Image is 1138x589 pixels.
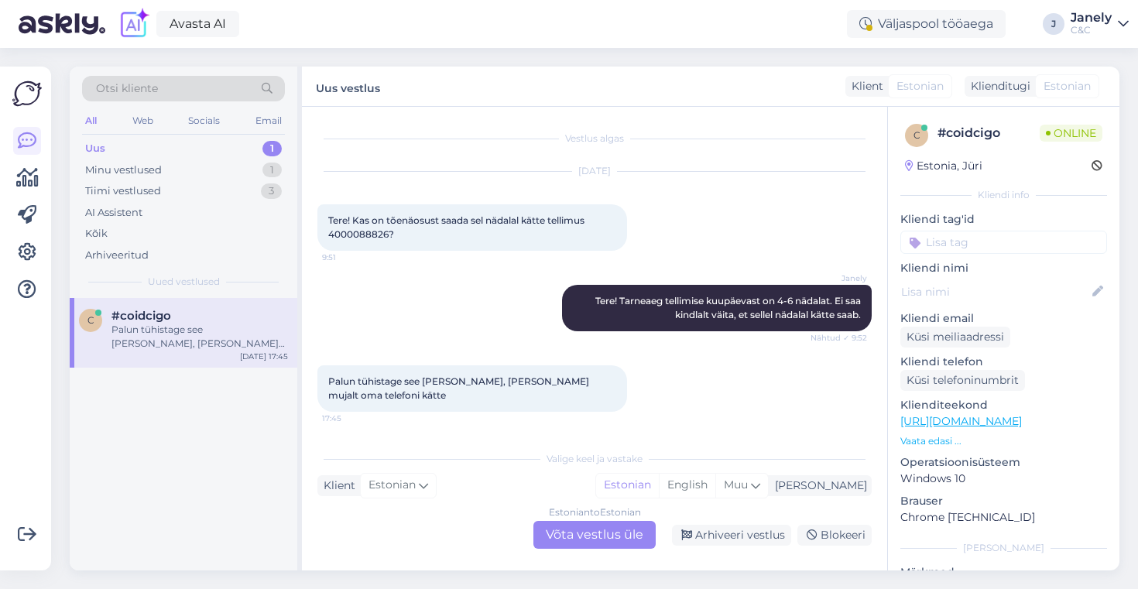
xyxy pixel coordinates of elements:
[316,76,380,97] label: Uus vestlus
[156,11,239,37] a: Avasta AI
[240,351,288,362] div: [DATE] 17:45
[328,214,587,240] span: Tere! Kas on tõenäosust saada sel nädalal kätte tellimus 4000088826?
[111,323,288,351] div: Palun tühistage see [PERSON_NAME], [PERSON_NAME] mujalt oma telefoni kätte
[900,509,1107,526] p: Chrome [TECHNICAL_ID]
[896,78,944,94] span: Estonian
[724,478,748,491] span: Muu
[1071,12,1112,24] div: Janely
[96,80,158,97] span: Otsi kliente
[549,505,641,519] div: Estonian to Estonian
[85,163,162,178] div: Minu vestlused
[185,111,223,131] div: Socials
[87,314,94,326] span: c
[533,521,656,549] div: Võta vestlus üle
[82,111,100,131] div: All
[262,163,282,178] div: 1
[965,78,1030,94] div: Klienditugi
[322,252,380,263] span: 9:51
[148,275,220,289] span: Uued vestlused
[797,525,872,546] div: Blokeeri
[900,541,1107,555] div: [PERSON_NAME]
[913,129,920,141] span: c
[809,272,867,284] span: Janely
[129,111,156,131] div: Web
[847,10,1006,38] div: Väljaspool tööaega
[1040,125,1102,142] span: Online
[900,231,1107,254] input: Lisa tag
[1043,13,1064,35] div: J
[900,414,1022,428] a: [URL][DOMAIN_NAME]
[317,132,872,146] div: Vestlus algas
[900,260,1107,276] p: Kliendi nimi
[1071,12,1129,36] a: JanelyC&C
[596,474,659,497] div: Estonian
[111,309,171,323] span: #coidcigo
[85,226,108,241] div: Kõik
[368,477,416,494] span: Estonian
[901,283,1089,300] input: Lisa nimi
[900,434,1107,448] p: Vaata edasi ...
[900,211,1107,228] p: Kliendi tag'id
[905,158,982,174] div: Estonia, Jüri
[262,141,282,156] div: 1
[900,397,1107,413] p: Klienditeekond
[900,188,1107,202] div: Kliendi info
[595,295,863,320] span: Tere! Tarneaeg tellimise kuupäevast on 4-6 nädalat. Ei saa kindlalt väita, et sellel nädalal kätt...
[1071,24,1112,36] div: C&C
[900,310,1107,327] p: Kliendi email
[845,78,883,94] div: Klient
[261,183,282,199] div: 3
[769,478,867,494] div: [PERSON_NAME]
[317,164,872,178] div: [DATE]
[317,478,355,494] div: Klient
[900,471,1107,487] p: Windows 10
[118,8,150,40] img: explore-ai
[1044,78,1091,94] span: Estonian
[900,493,1107,509] p: Brauser
[937,124,1040,142] div: # coidcigo
[900,354,1107,370] p: Kliendi telefon
[85,183,161,199] div: Tiimi vestlused
[809,332,867,344] span: Nähtud ✓ 9:52
[12,79,42,108] img: Askly Logo
[85,248,149,263] div: Arhiveeritud
[900,327,1010,348] div: Küsi meiliaadressi
[672,525,791,546] div: Arhiveeri vestlus
[900,454,1107,471] p: Operatsioonisüsteem
[900,370,1025,391] div: Küsi telefoninumbrit
[252,111,285,131] div: Email
[900,564,1107,580] p: Märkmed
[328,375,591,401] span: Palun tühistage see [PERSON_NAME], [PERSON_NAME] mujalt oma telefoni kätte
[317,452,872,466] div: Valige keel ja vastake
[85,205,142,221] div: AI Assistent
[85,141,105,156] div: Uus
[659,474,715,497] div: English
[322,413,380,424] span: 17:45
